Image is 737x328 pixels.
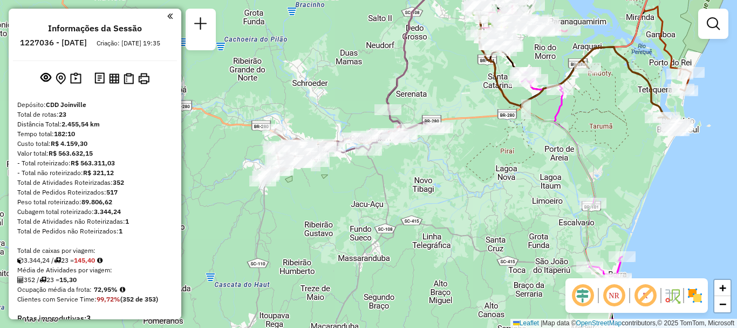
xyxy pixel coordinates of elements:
[86,313,91,323] strong: 3
[92,70,107,87] button: Logs desbloquear sessão
[17,314,173,323] h4: Rotas improdutivas:
[81,198,112,206] strong: 89.806,62
[17,226,173,236] div: Total de Pedidos não Roteirizados:
[17,217,173,226] div: Total de Atividades não Roteirizadas:
[120,295,158,303] strong: (352 de 353)
[513,319,539,327] a: Leaflet
[83,169,114,177] strong: R$ 321,12
[714,280,731,296] a: Zoom in
[632,283,658,309] span: Exibir rótulo
[17,100,173,110] div: Depósito:
[106,188,118,196] strong: 517
[20,38,87,48] h6: 1227036 - [DATE]
[92,38,165,48] div: Criação: [DATE] 19:35
[17,207,173,217] div: Cubagem total roteirizado:
[17,265,173,275] div: Média de Atividades por viagem:
[94,285,118,293] strong: 72,95%
[17,277,24,283] i: Total de Atividades
[54,257,61,264] i: Total de rotas
[167,10,173,22] a: Clique aqui para minimizar o painel
[38,70,53,87] button: Exibir sessão original
[664,287,681,304] img: Fluxo de ruas
[59,276,77,284] strong: 15,30
[113,178,124,186] strong: 352
[17,285,92,293] span: Ocupação média da frota:
[136,71,152,86] button: Imprimir Rotas
[570,283,596,309] span: Ocultar deslocamento
[17,275,173,285] div: 352 / 23 =
[541,319,542,327] span: |
[17,149,173,158] div: Valor total:
[121,71,136,86] button: Visualizar Romaneio
[17,129,173,139] div: Tempo total:
[17,188,173,197] div: Total de Pedidos Roteirizados:
[97,295,120,303] strong: 99,72%
[59,110,66,118] strong: 23
[702,13,724,35] a: Exibir filtros
[54,130,75,138] strong: 182:10
[119,227,122,235] strong: 1
[48,23,142,34] h4: Informações da Sessão
[17,197,173,207] div: Peso total roteirizado:
[39,277,46,283] i: Total de rotas
[97,257,103,264] i: Meta Caixas/viagem: 179,66 Diferença: -34,26
[576,319,622,327] a: OpenStreetMap
[601,283,627,309] span: Ocultar NR
[719,297,726,311] span: −
[46,101,86,109] strong: CDD Joinville
[71,159,115,167] strong: R$ 563.311,03
[94,207,121,216] strong: 3.344,24
[53,70,68,87] button: Centralizar mapa no depósito ou ponto de apoio
[62,120,100,128] strong: 2.455,54 km
[74,256,95,264] strong: 145,40
[17,178,173,188] div: Total de Atividades Roteirizadas:
[17,139,173,149] div: Custo total:
[686,287,704,304] img: Exibir/Ocultar setores
[17,168,173,178] div: - Total não roteirizado:
[510,319,737,328] div: Map data © contributors,© 2025 TomTom, Microsoft
[107,71,121,85] button: Visualizar relatório de Roteirização
[17,256,173,265] div: 3.344,24 / 23 =
[51,139,87,148] strong: R$ 4.159,30
[68,70,84,87] button: Painel de Sugestão
[190,13,211,37] a: Nova sessão e pesquisa
[719,281,726,294] span: +
[17,158,173,168] div: - Total roteirizado:
[17,119,173,129] div: Distância Total:
[120,286,125,293] em: Média calculada utilizando a maior ocupação (%Peso ou %Cubagem) de cada rota da sessão. Rotas cro...
[17,110,173,119] div: Total de rotas:
[17,295,97,303] span: Clientes com Service Time:
[17,257,24,264] i: Cubagem total roteirizado
[125,217,129,225] strong: 1
[49,149,93,157] strong: R$ 563.632,15
[17,246,173,256] div: Total de caixas por viagem:
[714,296,731,312] a: Zoom out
